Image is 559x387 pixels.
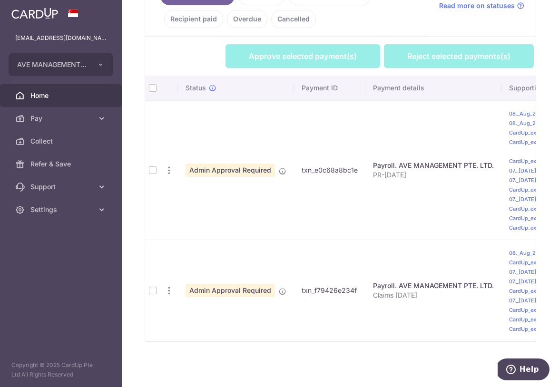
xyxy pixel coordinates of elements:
p: Claims [DATE] [373,290,494,300]
button: AVE MANAGEMENT PTE. LTD. [9,53,113,76]
span: Refer & Save [30,159,93,169]
p: [EMAIL_ADDRESS][DOMAIN_NAME] [15,33,107,43]
th: Payment details [365,76,501,100]
span: Home [30,91,93,100]
span: Status [186,83,206,93]
td: txn_f79426e234f [294,240,365,341]
span: Admin Approval Required [186,164,275,177]
div: Payroll. AVE MANAGEMENT PTE. LTD. [373,161,494,170]
a: Cancelled [271,10,316,28]
a: Overdue [227,10,267,28]
span: AVE MANAGEMENT PTE. LTD. [17,60,88,69]
span: Pay [30,114,93,123]
iframe: Opens a widget where you can find more information [498,358,549,382]
span: Read more on statuses [439,1,515,10]
div: Payroll. AVE MANAGEMENT PTE. LTD. [373,281,494,290]
th: Payment ID [294,76,365,100]
span: Collect [30,136,93,146]
td: txn_e0c68a8bc1e [294,100,365,240]
span: Support [30,182,93,192]
a: Recipient paid [164,10,223,28]
a: Read more on statuses [439,1,524,10]
span: Admin Approval Required [186,284,275,297]
p: PR-[DATE] [373,170,494,180]
img: CardUp [11,8,58,19]
span: Settings [30,205,93,214]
